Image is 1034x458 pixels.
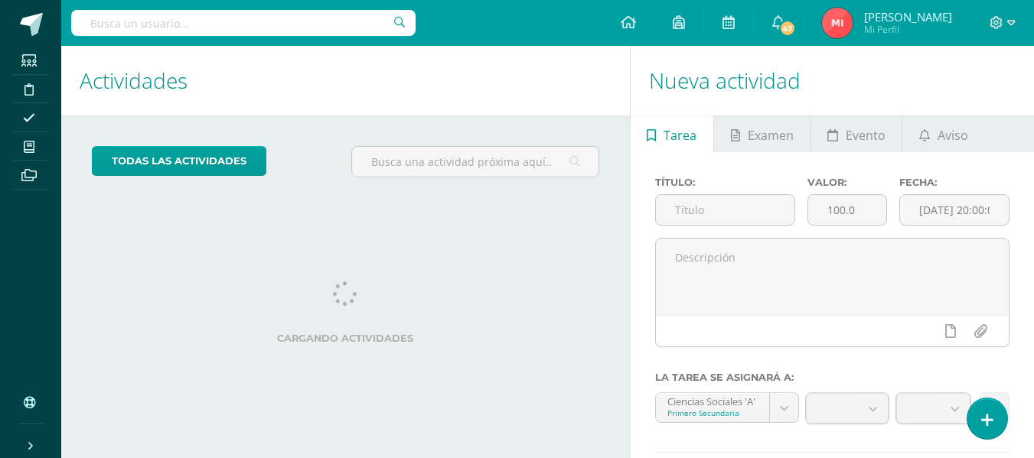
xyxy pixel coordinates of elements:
span: Evento [846,117,886,154]
input: Título [656,195,795,225]
input: Fecha de entrega [900,195,1009,225]
label: Cargando actividades [92,333,599,344]
label: Valor: [807,177,887,188]
label: Fecha: [899,177,1010,188]
a: Examen [714,115,810,152]
a: Evento [811,115,902,152]
input: Busca un usuario... [71,10,416,36]
span: Tarea [664,117,696,154]
span: [PERSON_NAME] [864,9,952,24]
div: Primero Secundaria [667,408,758,418]
a: Aviso [902,115,984,152]
span: Examen [748,117,794,154]
span: Mi Perfil [864,23,952,36]
a: Ciencias Sociales 'A'Primero Secundaria [656,393,798,422]
label: Título: [655,177,796,188]
input: Puntos máximos [808,195,886,225]
img: a812bc87a8533d76724bfb54050ce3c9.png [822,8,853,38]
div: Ciencias Sociales 'A' [667,393,758,408]
h1: Actividades [80,46,612,115]
span: 47 [778,20,795,37]
input: Busca una actividad próxima aquí... [352,147,598,177]
a: todas las Actividades [92,146,266,176]
h1: Nueva actividad [649,46,1016,115]
span: Aviso [938,117,968,154]
a: Tarea [631,115,713,152]
label: La tarea se asignará a: [655,372,1010,383]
